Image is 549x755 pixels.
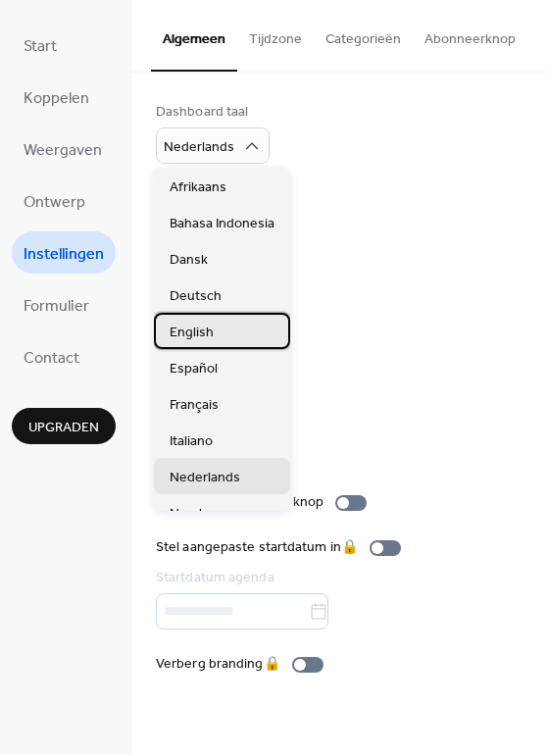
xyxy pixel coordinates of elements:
[12,179,97,222] a: Ontwerp
[170,286,222,307] span: Deutsch
[24,187,85,218] span: Ontwerp
[170,323,214,343] span: English
[12,335,91,377] a: Contact
[164,134,234,161] span: Nederlands
[24,135,102,166] span: Weergaven
[12,283,101,326] a: Formulier
[24,343,79,374] span: Contact
[170,177,226,198] span: Afrikaans
[170,395,219,416] span: Français
[170,359,218,379] span: Español
[12,231,116,274] a: Instellingen
[170,468,240,488] span: Nederlands
[12,127,114,170] a: Weergaven
[170,250,208,271] span: Dansk
[170,431,213,452] span: Italiano
[12,408,116,444] button: Upgraden
[12,75,101,118] a: Koppelen
[28,418,99,438] span: Upgraden
[170,214,274,234] span: Bahasa Indonesia
[12,24,69,66] a: Start
[24,31,57,62] span: Start
[24,291,89,322] span: Formulier
[156,102,266,123] div: Dashboard taal
[24,83,89,114] span: Koppelen
[156,492,324,513] div: "Opslaan Evenement" knop
[170,504,206,525] span: Norsk
[24,239,104,270] span: Instellingen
